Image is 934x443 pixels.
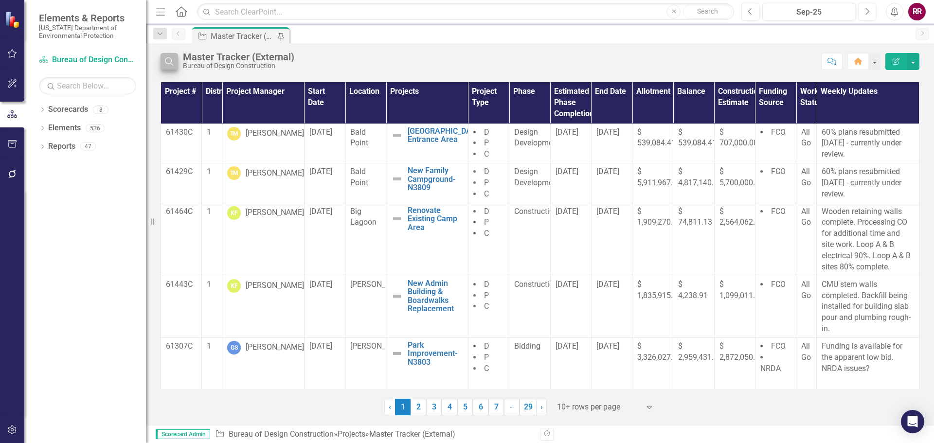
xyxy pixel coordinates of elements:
td: Double-Click to Edit [202,276,222,337]
td: Double-Click to Edit Right Click for Context Menu [386,276,468,337]
td: Double-Click to Edit [304,276,345,337]
td: Double-Click to Edit [550,163,591,203]
td: Double-Click to Edit [345,124,386,163]
td: Double-Click to Edit [345,163,386,203]
td: Double-Click to Edit [673,337,714,407]
td: Double-Click to Edit [817,203,919,276]
td: Double-Click to Edit [468,276,509,337]
td: Double-Click to Edit [755,276,796,337]
td: Double-Click to Edit [202,163,222,203]
a: New Family Campground-N3809 [408,166,463,192]
span: 1 [207,341,211,351]
td: Double-Click to Edit [755,124,796,163]
td: Double-Click to Edit [632,124,673,163]
div: [PERSON_NAME] [246,168,304,179]
span: Search [697,7,718,15]
td: Double-Click to Edit [755,337,796,407]
span: Design Development [514,167,559,187]
td: Double-Click to Edit [468,163,509,203]
p: 61307C [166,341,197,352]
div: 8 [93,106,108,114]
td: Double-Click to Edit [591,203,632,276]
span: FCO [771,127,786,137]
a: Projects [338,429,365,439]
td: Double-Click to Edit [755,203,796,276]
span: $ 74,811.13 [678,207,712,227]
span: › [540,402,543,411]
td: Double-Click to Edit [591,337,632,407]
span: [DATE] [309,127,332,137]
div: » » [215,429,533,440]
td: Double-Click to Edit [817,337,919,407]
span: $ 1,099,011.98 [719,280,764,300]
span: [DATE] [556,127,578,137]
p: 61430C [166,127,197,138]
td: Double-Click to Edit [509,124,550,163]
span: Construction [514,280,558,289]
span: C [484,149,489,159]
img: ClearPoint Strategy [5,11,22,28]
span: [DATE] [596,280,619,289]
div: Open Intercom Messenger [901,410,924,433]
td: Double-Click to Edit [591,163,632,203]
span: Bald Point [350,127,368,148]
td: Double-Click to Edit [161,276,202,337]
a: Park Improvement-N3803 [408,341,463,367]
td: Double-Click to Edit [632,163,673,203]
span: $ 539,084.41 [678,127,717,148]
div: [PERSON_NAME] [246,207,304,218]
span: All Go [801,127,811,148]
span: $ 5,911,967.13 [637,167,682,187]
div: KF [227,206,241,220]
a: [GEOGRAPHIC_DATA] Entrance Area [408,127,483,144]
td: Double-Click to Edit Right Click for Context Menu [386,124,468,163]
button: Sep-25 [762,3,856,20]
td: Double-Click to Edit [468,203,509,276]
td: Double-Click to Edit [673,276,714,337]
p: 60% plans resubmitted [DATE] - currently under review. [822,127,914,160]
span: $ 1,835,915.59 [637,280,682,300]
span: [DATE] [309,280,332,289]
span: FCO [771,341,786,351]
span: D [484,127,489,137]
div: Master Tracker (External) [211,30,275,42]
span: [DATE] [309,207,332,216]
img: Not Defined [391,129,403,141]
td: Double-Click to Edit [161,337,202,407]
td: Double-Click to Edit [796,203,817,276]
div: 536 [86,124,105,132]
span: 1 [207,127,211,137]
td: Double-Click to Edit [509,276,550,337]
a: Bureau of Design Construction [39,54,136,66]
td: Double-Click to Edit [632,203,673,276]
span: C [484,364,489,373]
td: Double-Click to Edit [161,163,202,203]
span: [DATE] [596,341,619,351]
span: [DATE] [596,167,619,176]
td: Double-Click to Edit [673,203,714,276]
td: Double-Click to Edit [222,163,305,203]
span: C [484,189,489,198]
span: P [484,138,489,147]
span: $ 4,238.91 [678,280,708,300]
span: [DATE] [596,127,619,137]
td: Double-Click to Edit [468,124,509,163]
small: [US_STATE] Department of Environmental Protection [39,24,136,40]
a: Scorecards [48,104,88,115]
td: Double-Click to Edit [304,163,345,203]
a: Renovate Existing Camp Area [408,206,463,232]
span: C [484,229,489,238]
span: 1 [395,399,411,415]
img: Not Defined [391,348,403,359]
td: Double-Click to Edit [632,337,673,407]
span: 1 [207,280,211,289]
span: D [484,341,489,351]
td: Double-Click to Edit [161,203,202,276]
td: Double-Click to Edit Right Click for Context Menu [386,337,468,407]
span: All Go [801,167,811,187]
p: CMU stem walls completed. Backfill being installed for building slab pour and plumbing rough-in. [822,279,914,335]
td: Double-Click to Edit [202,124,222,163]
td: Double-Click to Edit [796,337,817,407]
span: All Go [801,341,811,362]
td: Double-Click to Edit [222,124,305,163]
